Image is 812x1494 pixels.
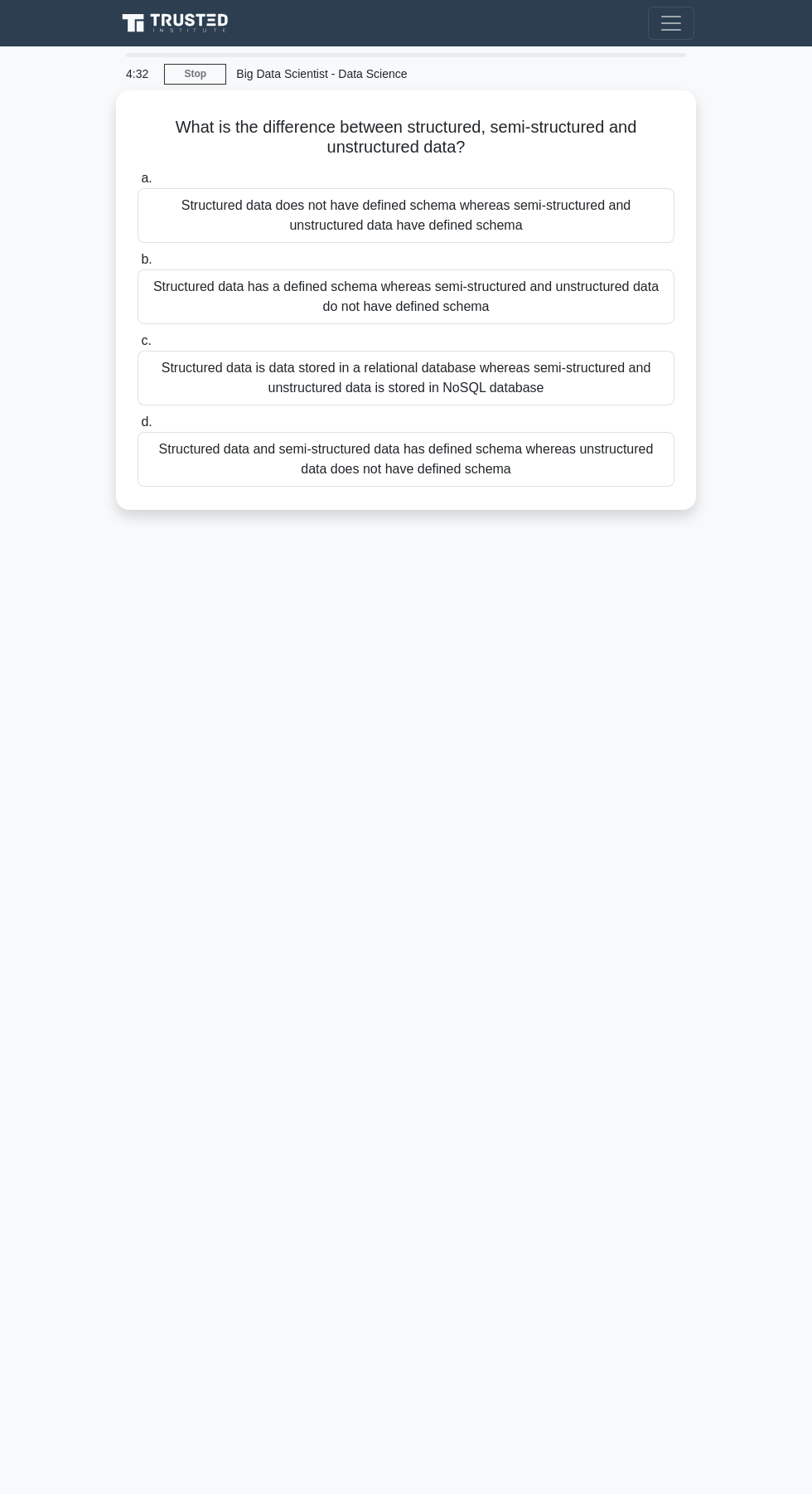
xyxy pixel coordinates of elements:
[138,269,674,324] div: Structured data has a defined schema whereas semi-structured and unstructured data do not have de...
[138,351,674,405] div: Structured data is data stored in a relational database whereas semi-structured and unstructured ...
[141,415,152,429] span: d.
[164,64,226,85] a: Stop
[136,117,676,158] h5: What is the difference between structured, semi-structured and unstructured data?
[141,333,151,347] span: c.
[648,7,694,40] button: Toggle navigation
[138,432,674,487] div: Structured data and semi-structured data has defined schema whereas unstructured data does not ha...
[141,171,152,185] span: a.
[141,252,152,266] span: b.
[138,188,674,243] div: Structured data does not have defined schema whereas semi-structured and unstructured data have d...
[226,57,454,90] div: Big Data Scientist - Data Science
[116,57,164,90] div: 4:32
